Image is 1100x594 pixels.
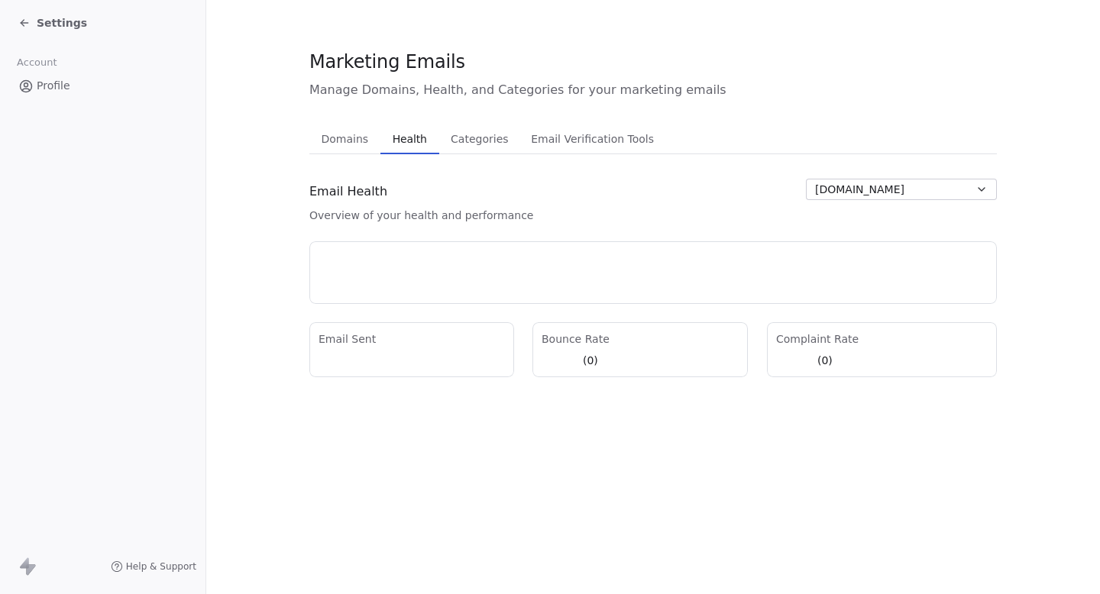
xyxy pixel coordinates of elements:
[18,15,87,31] a: Settings
[445,128,514,150] span: Categories
[37,15,87,31] span: Settings
[815,182,904,198] span: [DOMAIN_NAME]
[542,331,739,347] div: Bounce Rate
[111,560,196,573] a: Help & Support
[309,182,387,201] span: Email Health
[319,331,505,347] div: Email Sent
[309,208,533,223] span: Overview of your health and performance
[776,331,988,347] div: Complaint Rate
[583,353,598,368] div: (0)
[10,51,63,74] span: Account
[309,81,997,99] span: Manage Domains, Health, and Categories for your marketing emails
[817,353,833,368] div: (0)
[387,128,433,150] span: Health
[126,560,196,573] span: Help & Support
[12,73,193,98] a: Profile
[315,128,375,150] span: Domains
[37,78,70,94] span: Profile
[525,128,660,150] span: Email Verification Tools
[309,50,465,73] span: Marketing Emails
